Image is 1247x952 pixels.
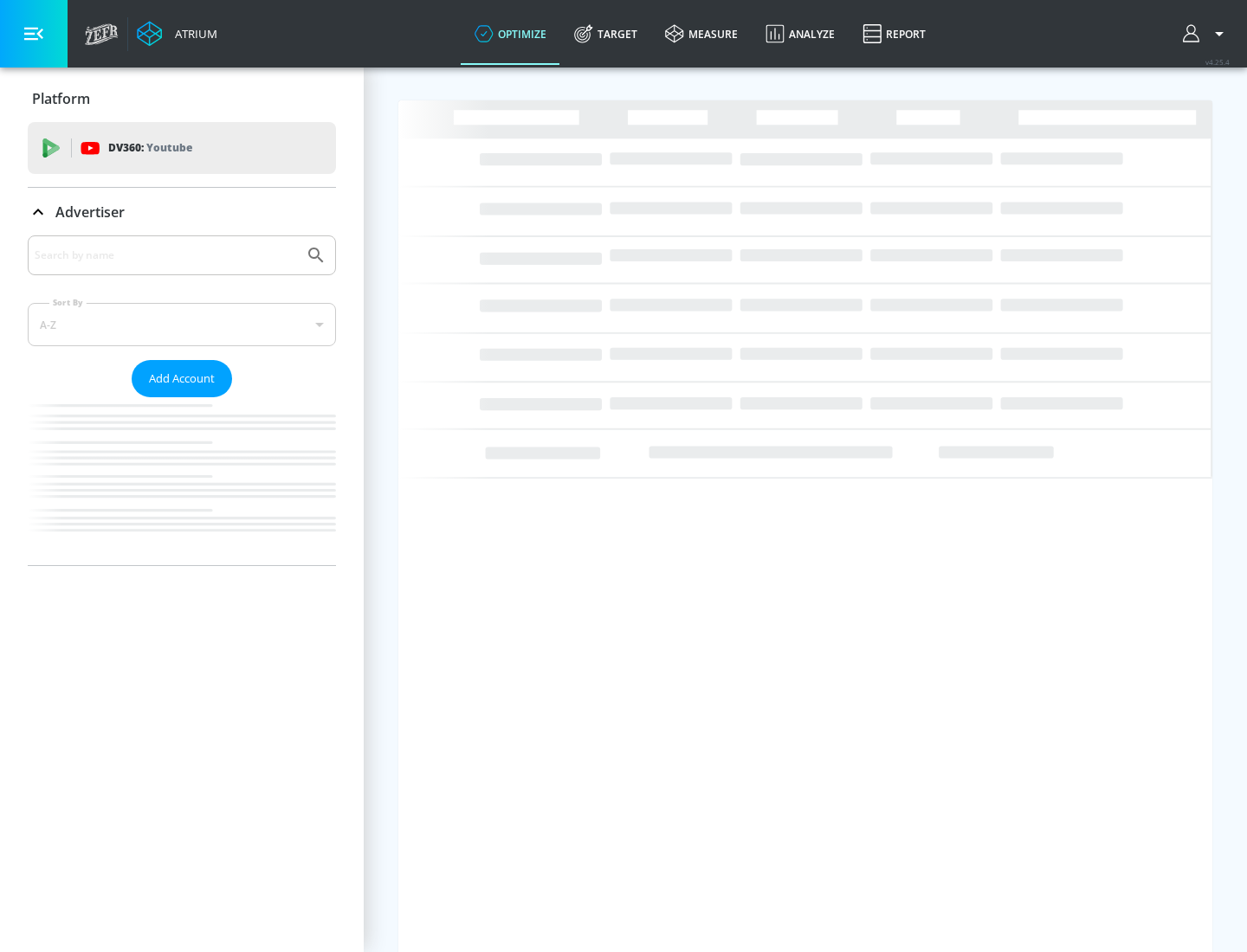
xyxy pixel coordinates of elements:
span: Add Account [149,369,215,389]
button: Add Account [132,360,232,397]
div: Advertiser [28,235,336,565]
p: Platform [32,89,90,108]
a: Atrium [137,21,217,47]
p: Advertiser [55,203,125,222]
div: DV360: Youtube [28,122,336,174]
nav: list of Advertiser [28,397,336,565]
a: optimize [461,3,560,65]
p: Youtube [146,138,192,157]
div: Advertiser [28,188,336,236]
p: DV360: [108,138,192,158]
label: Sort By [49,297,87,308]
a: Target [560,3,651,65]
a: Analyze [752,3,849,65]
input: Search by name [35,244,297,267]
div: A-Z [28,303,336,346]
a: Report [849,3,940,65]
span: v 4.25.4 [1205,57,1230,67]
div: Platform [28,74,336,123]
a: measure [651,3,752,65]
div: Atrium [168,26,217,42]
